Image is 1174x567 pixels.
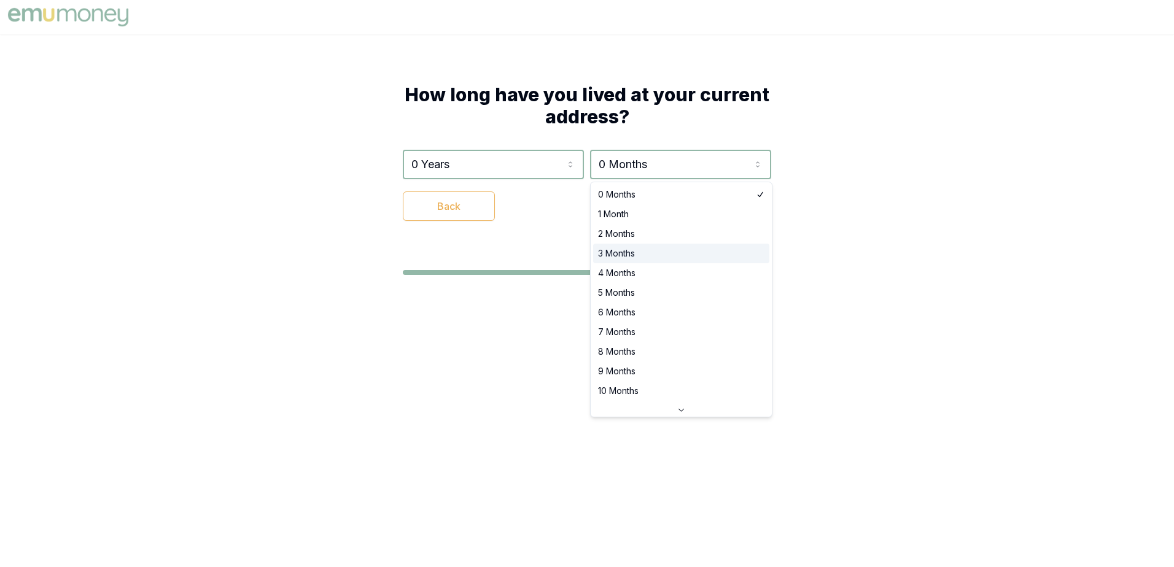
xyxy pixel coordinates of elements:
[598,287,635,299] span: 5 Months
[598,365,636,377] span: 9 Months
[598,385,639,397] span: 10 Months
[598,208,629,220] span: 1 Month
[598,247,635,260] span: 3 Months
[598,188,636,201] span: 0 Months
[598,326,636,338] span: 7 Months
[598,345,636,358] span: 8 Months
[598,228,635,240] span: 2 Months
[598,267,636,279] span: 4 Months
[598,306,636,318] span: 6 Months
